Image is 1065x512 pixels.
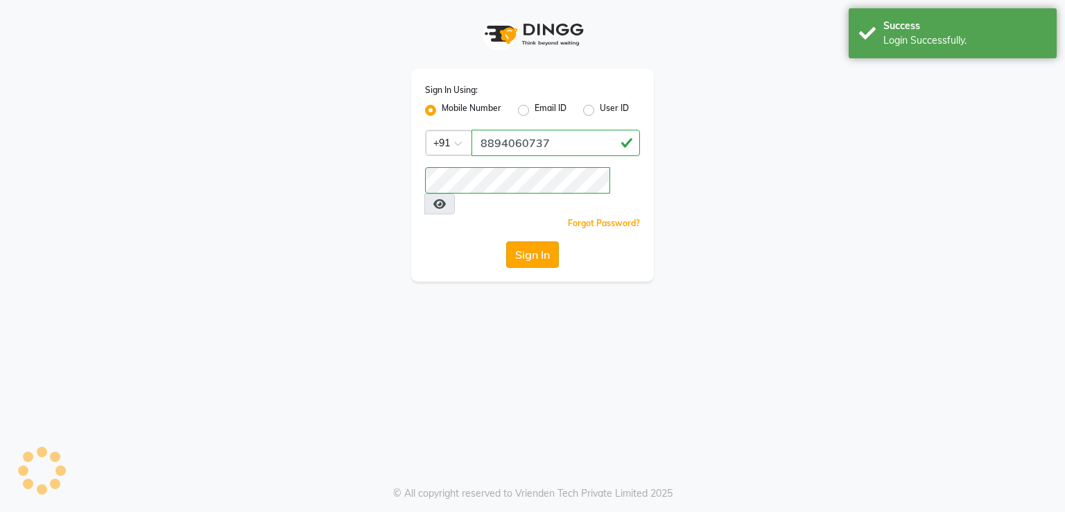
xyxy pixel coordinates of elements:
[568,218,640,228] a: Forgot Password?
[600,102,629,119] label: User ID
[535,102,566,119] label: Email ID
[471,130,640,156] input: Username
[425,167,610,194] input: Username
[506,241,559,268] button: Sign In
[883,19,1046,33] div: Success
[883,33,1046,48] div: Login Successfully.
[442,102,501,119] label: Mobile Number
[477,14,588,55] img: logo1.svg
[425,84,478,96] label: Sign In Using:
